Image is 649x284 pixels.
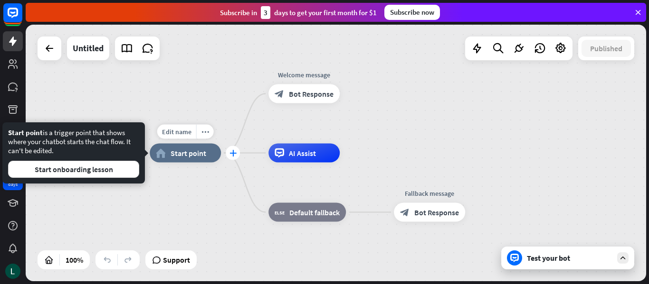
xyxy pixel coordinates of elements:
[8,181,18,188] div: days
[8,128,43,137] span: Start point
[289,89,334,99] span: Bot Response
[8,4,36,32] button: Open LiveChat chat widget
[400,208,410,217] i: block_bot_response
[201,128,209,135] i: more_horiz
[73,37,104,60] div: Untitled
[229,150,237,156] i: plus
[387,189,472,198] div: Fallback message
[275,208,285,217] i: block_fallback
[527,253,612,263] div: Test your bot
[8,161,139,178] button: Start onboarding lesson
[414,208,459,217] span: Bot Response
[220,6,377,19] div: Subscribe in days to get your first month for $1
[156,148,166,158] i: home_2
[582,40,631,57] button: Published
[261,70,347,80] div: Welcome message
[275,89,284,99] i: block_bot_response
[384,5,440,20] div: Subscribe now
[63,252,86,267] div: 100%
[261,6,270,19] div: 3
[289,208,340,217] span: Default fallback
[163,252,190,267] span: Support
[162,128,191,136] span: Edit name
[171,148,206,158] span: Start point
[8,128,139,178] div: is a trigger point that shows where your chatbot starts the chat flow. It can't be edited.
[289,148,316,158] span: AI Assist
